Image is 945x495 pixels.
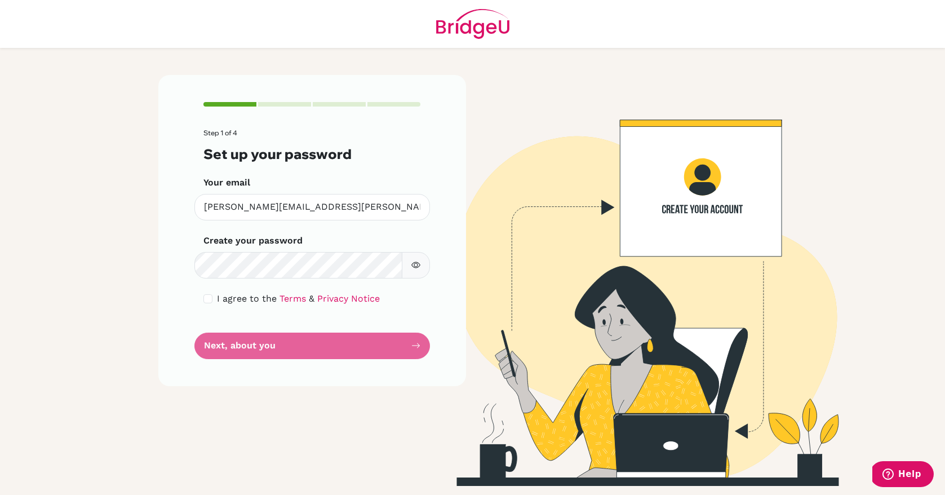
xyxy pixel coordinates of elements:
label: Your email [203,176,250,189]
a: Terms [279,293,306,304]
input: Insert your email* [194,194,430,220]
span: & [309,293,314,304]
h3: Set up your password [203,146,421,162]
span: Step 1 of 4 [203,129,237,137]
span: I agree to the [217,293,277,304]
a: Privacy Notice [317,293,380,304]
iframe: Opens a widget where you can find more information [872,461,934,489]
label: Create your password [203,234,303,248]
